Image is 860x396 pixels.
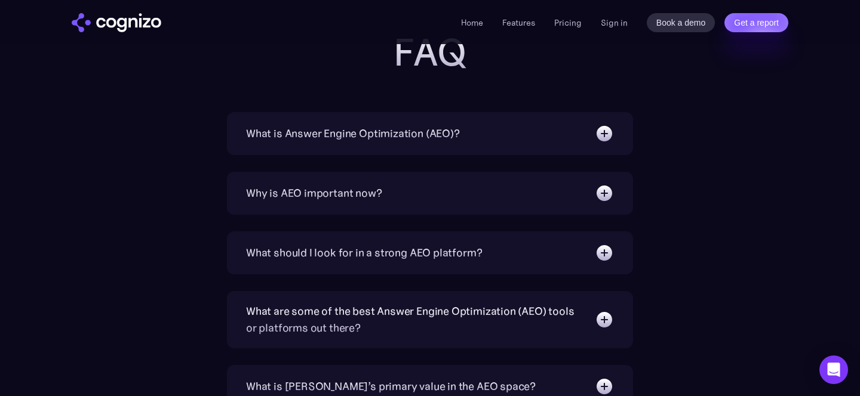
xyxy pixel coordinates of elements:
[246,303,583,336] div: What are some of the best Answer Engine Optimization (AEO) tools or platforms out there?
[647,13,715,32] a: Book a demo
[601,16,628,30] a: Sign in
[502,17,535,28] a: Features
[461,17,483,28] a: Home
[191,31,669,74] h2: FAQ
[72,13,161,32] img: cognizo logo
[554,17,582,28] a: Pricing
[246,185,382,202] div: Why is AEO important now?
[246,378,536,395] div: What is [PERSON_NAME]’s primary value in the AEO space?
[819,355,848,384] div: Open Intercom Messenger
[246,125,460,142] div: What is Answer Engine Optimization (AEO)?
[72,13,161,32] a: home
[246,245,482,261] div: What should I look for in a strong AEO platform?
[724,13,788,32] a: Get a report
